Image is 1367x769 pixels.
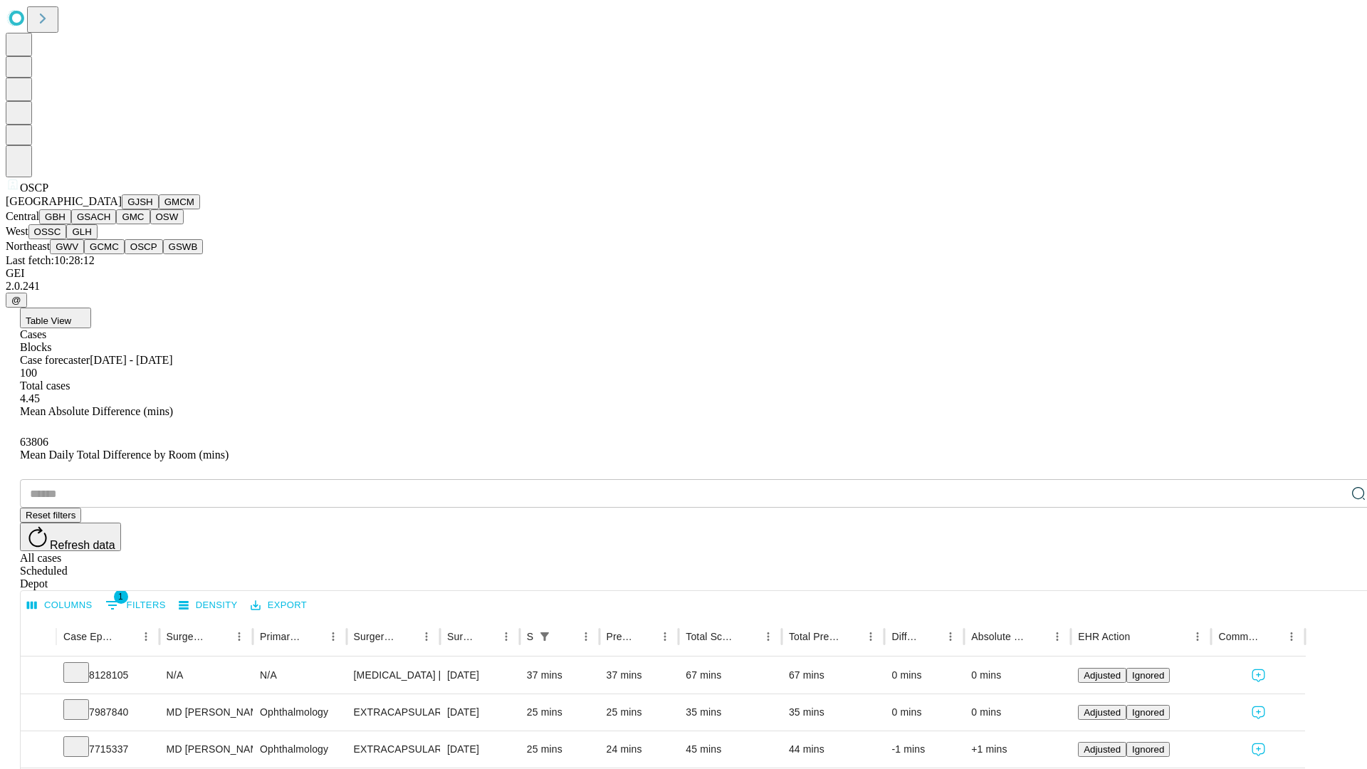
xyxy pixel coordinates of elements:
div: +1 mins [971,731,1064,768]
button: Ignored [1126,705,1170,720]
button: OSSC [28,224,67,239]
div: Absolute Difference [971,631,1026,642]
button: Expand [28,701,49,726]
span: 100 [20,367,37,379]
div: 7715337 [63,731,152,768]
div: 37 mins [607,657,672,694]
button: Sort [1262,627,1282,647]
div: EXTRACAPSULAR CATARACT REMOVAL WITH [MEDICAL_DATA] [354,694,433,731]
div: 0 mins [891,694,957,731]
div: 67 mins [789,657,878,694]
button: OSW [150,209,184,224]
span: Case forecaster [20,354,90,366]
div: EHR Action [1078,631,1130,642]
button: Menu [417,627,436,647]
div: 25 mins [527,731,592,768]
div: Surgery Name [354,631,395,642]
span: Northeast [6,240,50,252]
div: MD [PERSON_NAME] [PERSON_NAME] Md [167,694,246,731]
div: 0 mins [891,657,957,694]
span: Ignored [1132,707,1164,718]
div: Case Epic Id [63,631,115,642]
div: Surgery Date [447,631,475,642]
button: GMC [116,209,150,224]
button: Menu [1282,627,1301,647]
div: -1 mins [891,731,957,768]
button: Sort [556,627,576,647]
button: Density [175,595,241,617]
button: GBH [39,209,71,224]
div: Difference [891,631,919,642]
button: GSACH [71,209,116,224]
span: Ignored [1132,670,1164,681]
button: GWV [50,239,84,254]
button: Sort [635,627,655,647]
span: Refresh data [50,539,115,551]
div: Scheduled In Room Duration [527,631,533,642]
span: Adjusted [1084,670,1121,681]
button: Menu [229,627,249,647]
div: 24 mins [607,731,672,768]
span: Total cases [20,380,70,392]
div: 7987840 [63,694,152,731]
span: Ignored [1132,744,1164,755]
button: GCMC [84,239,125,254]
div: Ophthalmology [260,731,339,768]
button: Menu [496,627,516,647]
div: 0 mins [971,694,1064,731]
button: GMCM [159,194,200,209]
div: 0 mins [971,657,1064,694]
button: Sort [397,627,417,647]
div: EXTRACAPSULAR CATARACT REMOVAL WITH [MEDICAL_DATA] [354,731,433,768]
button: Table View [20,308,91,328]
span: Mean Absolute Difference (mins) [20,405,173,417]
span: 1 [114,590,128,604]
span: Adjusted [1084,707,1121,718]
div: 25 mins [607,694,672,731]
button: Sort [116,627,136,647]
div: Predicted In Room Duration [607,631,634,642]
button: Ignored [1126,742,1170,757]
span: @ [11,295,21,305]
button: Export [247,595,310,617]
span: Table View [26,315,71,326]
div: 67 mins [686,657,775,694]
button: Sort [738,627,758,647]
button: Sort [1131,627,1151,647]
button: Menu [1188,627,1208,647]
span: OSCP [20,182,48,194]
button: Menu [323,627,343,647]
div: [DATE] [447,694,513,731]
button: GJSH [122,194,159,209]
button: Menu [136,627,156,647]
span: Mean Daily Total Difference by Room (mins) [20,449,229,461]
button: Sort [209,627,229,647]
div: 44 mins [789,731,878,768]
button: GSWB [163,239,204,254]
button: Refresh data [20,523,121,551]
span: Last fetch: 10:28:12 [6,254,95,266]
button: Menu [576,627,596,647]
span: [DATE] - [DATE] [90,354,172,366]
div: 1 active filter [535,627,555,647]
div: 45 mins [686,731,775,768]
div: MD [PERSON_NAME] [PERSON_NAME] Md [167,731,246,768]
div: Ophthalmology [260,694,339,731]
button: Expand [28,664,49,689]
span: West [6,225,28,237]
div: 25 mins [527,694,592,731]
button: Menu [655,627,675,647]
button: Show filters [102,594,169,617]
button: Show filters [535,627,555,647]
div: GEI [6,267,1361,280]
button: Reset filters [20,508,81,523]
span: 63806 [20,436,48,448]
button: Menu [861,627,881,647]
span: Adjusted [1084,744,1121,755]
div: [DATE] [447,657,513,694]
div: Total Scheduled Duration [686,631,737,642]
div: Total Predicted Duration [789,631,840,642]
button: Sort [841,627,861,647]
button: Menu [758,627,778,647]
span: [GEOGRAPHIC_DATA] [6,195,122,207]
